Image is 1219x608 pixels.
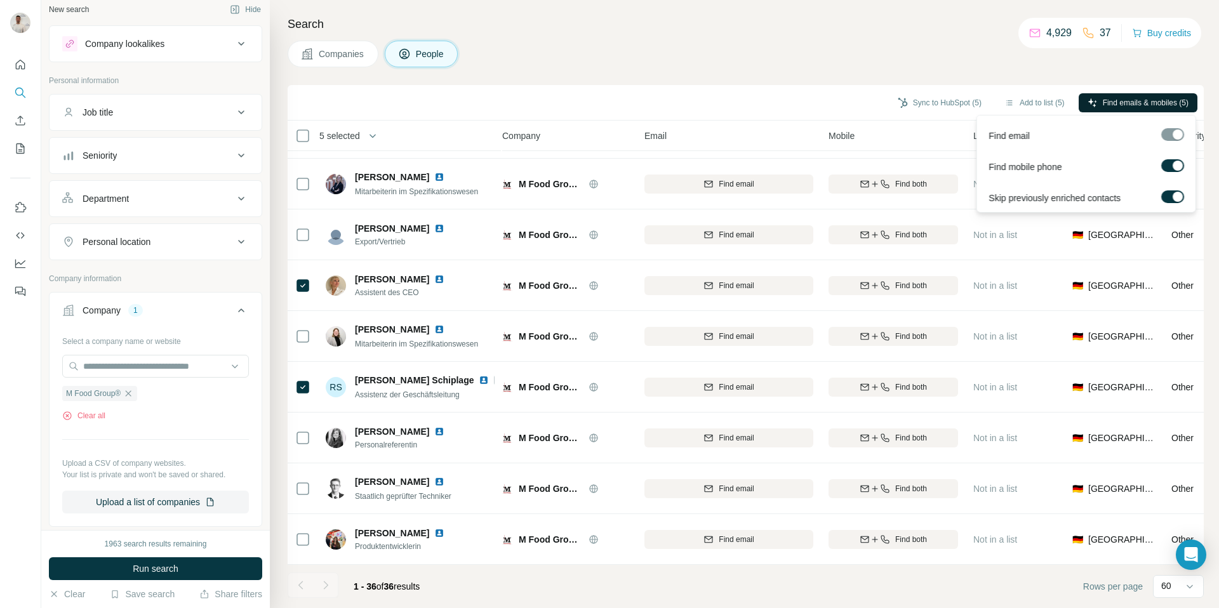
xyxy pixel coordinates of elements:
[719,432,754,444] span: Find email
[355,323,429,336] span: [PERSON_NAME]
[502,281,512,291] img: Logo of M Food Group®
[416,48,445,60] span: People
[502,433,512,443] img: Logo of M Food Group®
[895,178,927,190] span: Find both
[10,137,30,160] button: My lists
[434,426,444,437] img: LinkedIn logo
[989,161,1062,173] span: Find mobile phone
[1103,97,1189,109] span: Find emails & mobiles (5)
[519,178,582,190] span: M Food Group®
[355,390,460,399] span: Assistenz der Geschäftsleitung
[319,48,365,60] span: Companies
[434,528,444,538] img: LinkedIn logo
[1171,382,1194,392] span: Other
[502,179,512,189] img: Logo of M Food Group®
[10,224,30,247] button: Use Surfe API
[62,410,105,421] button: Clear all
[719,483,754,494] span: Find email
[829,276,958,295] button: Find both
[829,225,958,244] button: Find both
[895,229,927,241] span: Find both
[62,458,249,469] p: Upload a CSV of company websites.
[973,382,1017,392] span: Not in a list
[895,432,927,444] span: Find both
[83,304,121,317] div: Company
[519,228,582,241] span: M Food Group®
[973,230,1017,240] span: Not in a list
[49,557,262,580] button: Run search
[719,280,754,291] span: Find email
[355,425,429,438] span: [PERSON_NAME]
[49,273,262,284] p: Company information
[895,280,927,291] span: Find both
[644,276,813,295] button: Find email
[326,275,346,296] img: Avatar
[973,129,992,142] span: Lists
[829,530,958,549] button: Find both
[50,97,262,128] button: Job title
[829,428,958,447] button: Find both
[1046,25,1072,41] p: 4,929
[519,381,582,393] span: M Food Group®
[895,534,927,545] span: Find both
[519,279,582,292] span: M Food Group®
[973,433,1017,443] span: Not in a list
[519,330,582,343] span: M Food Group®
[644,530,813,549] button: Find email
[519,533,582,546] span: M Food Group®
[829,129,855,142] span: Mobile
[83,192,129,205] div: Department
[10,53,30,76] button: Quick start
[973,179,1017,189] span: Not in a list
[1088,533,1156,546] span: [GEOGRAPHIC_DATA]
[434,477,444,487] img: LinkedIn logo
[1072,482,1083,495] span: 🇩🇪
[1088,330,1156,343] span: [GEOGRAPHIC_DATA]
[502,129,540,142] span: Company
[989,192,1121,204] span: Skip previously enriched contacts
[1132,24,1191,42] button: Buy credits
[1072,432,1083,444] span: 🇩🇪
[434,223,444,234] img: LinkedIn logo
[895,381,927,393] span: Find both
[326,529,346,550] img: Avatar
[326,377,346,397] div: RS
[1088,228,1156,241] span: [GEOGRAPHIC_DATA]
[354,581,420,591] span: results
[355,475,429,488] span: [PERSON_NAME]
[133,562,178,575] span: Run search
[326,479,346,499] img: Avatar
[719,381,754,393] span: Find email
[355,541,460,552] span: Produktentwicklerin
[719,178,754,190] span: Find email
[50,183,262,214] button: Department
[1072,533,1083,546] span: 🇩🇪
[644,327,813,346] button: Find email
[502,534,512,545] img: Logo of M Food Group®
[355,187,478,196] span: Mitarbeiterin im Spezifikationswesen
[50,227,262,257] button: Personal location
[128,305,143,316] div: 1
[10,13,30,33] img: Avatar
[355,374,474,387] span: [PERSON_NAME] Schiplage
[434,172,444,182] img: LinkedIn logo
[83,235,150,248] div: Personal location
[62,491,249,513] button: Upload a list of companies
[1072,279,1083,292] span: 🇩🇪
[105,538,207,550] div: 1963 search results remaining
[355,287,460,298] span: Assistent des CEO
[644,225,813,244] button: Find email
[502,382,512,392] img: Logo of M Food Group®
[62,331,249,347] div: Select a company name or website
[355,171,429,183] span: [PERSON_NAME]
[10,280,30,303] button: Feedback
[50,29,262,59] button: Company lookalikes
[1088,279,1156,292] span: [GEOGRAPHIC_DATA]
[1171,281,1194,291] span: Other
[1072,228,1083,241] span: 🇩🇪
[1161,579,1171,592] p: 60
[85,37,164,50] div: Company lookalikes
[889,93,990,112] button: Sync to HubSpot (5)
[973,484,1017,494] span: Not in a list
[1100,25,1111,41] p: 37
